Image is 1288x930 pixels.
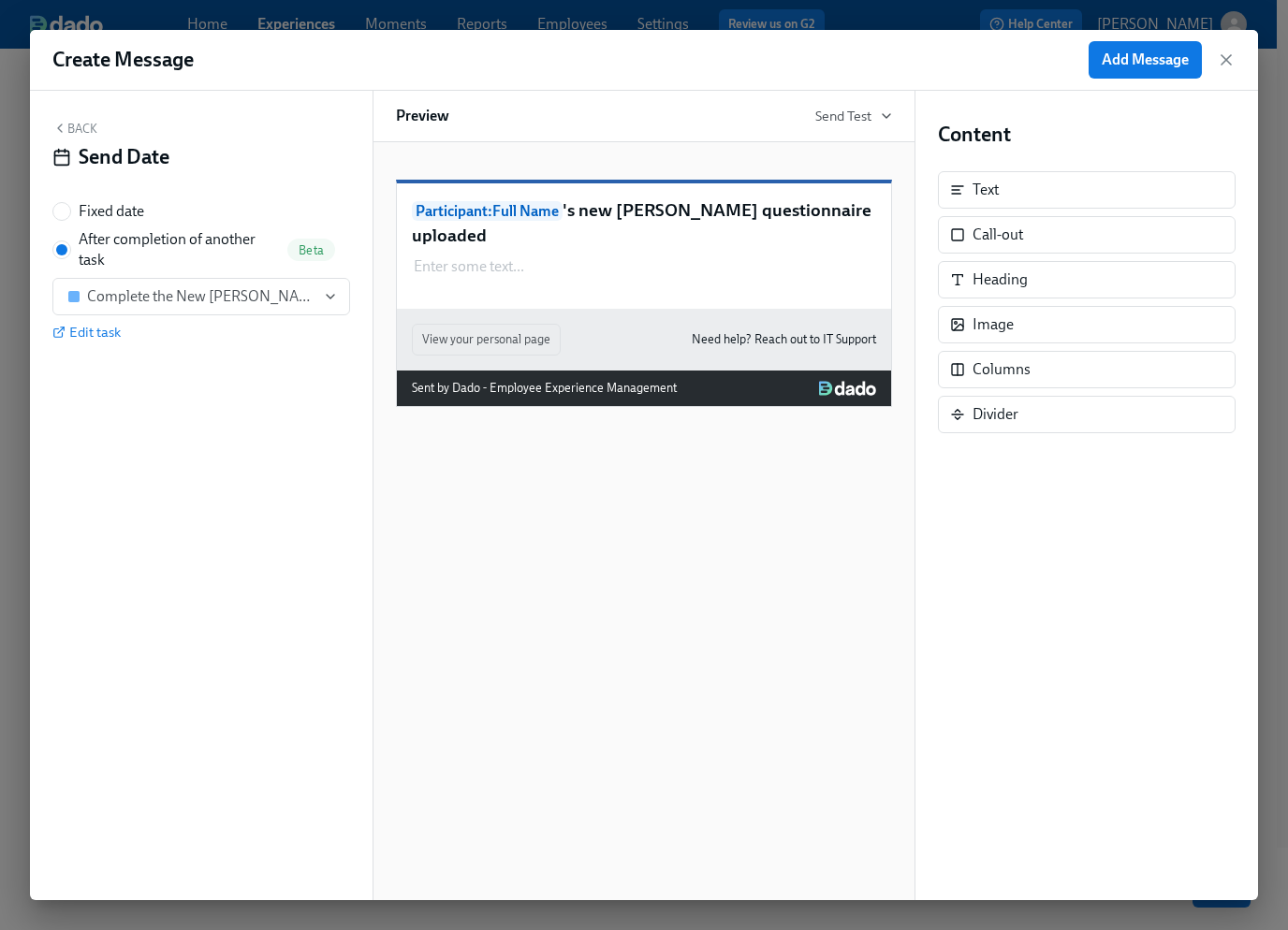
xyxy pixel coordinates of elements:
[412,378,677,399] div: Sent by Dado - Employee Experience Management
[412,198,876,247] p: 's new [PERSON_NAME] questionnaire uploaded
[396,106,449,126] h6: Preview
[973,314,1014,335] div: Image
[412,324,561,356] button: View your personal page
[938,396,1236,433] div: Divider
[52,278,350,315] button: Complete the New [PERSON_NAME] Questionnaire
[938,121,1236,149] h4: Content
[815,107,892,125] button: Send Test
[973,359,1031,380] div: Columns
[938,351,1236,388] div: Columns
[938,261,1236,298] div: Heading
[1102,51,1189,69] span: Add Message
[422,330,550,349] span: View your personal page
[79,229,280,270] div: After completion of another task
[973,269,1028,290] div: Heading
[412,254,876,279] div: Enter some text...
[412,201,563,221] span: Participant : Full Name
[938,306,1236,343] div: Image
[52,323,121,341] button: Edit task
[973,225,1023,245] div: Call-out
[692,329,876,350] a: Need help? Reach out to IT Support
[973,404,1018,425] div: Divider
[938,171,1236,209] div: Text
[287,243,335,257] span: Beta
[1089,41,1202,79] button: Add Message
[79,201,144,222] span: Fixed date
[87,287,315,306] div: Complete the New [PERSON_NAME] Questionnaire
[79,143,169,171] h4: Send Date
[938,216,1236,254] div: Call-out
[973,180,999,200] div: Text
[819,381,876,396] img: Dado
[52,121,97,136] button: Back
[52,46,194,74] h1: Create Message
